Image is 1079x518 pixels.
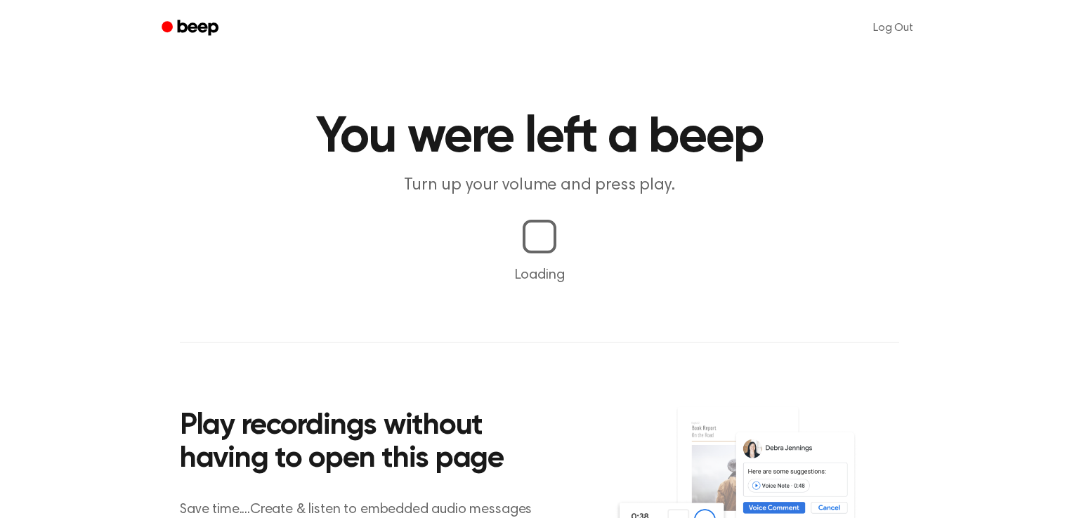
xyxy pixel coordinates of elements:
a: Log Out [859,11,927,45]
p: Loading [17,265,1062,286]
p: Turn up your volume and press play. [270,174,809,197]
h1: You were left a beep [180,112,899,163]
h2: Play recordings without having to open this page [180,410,558,477]
a: Beep [152,15,231,42]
